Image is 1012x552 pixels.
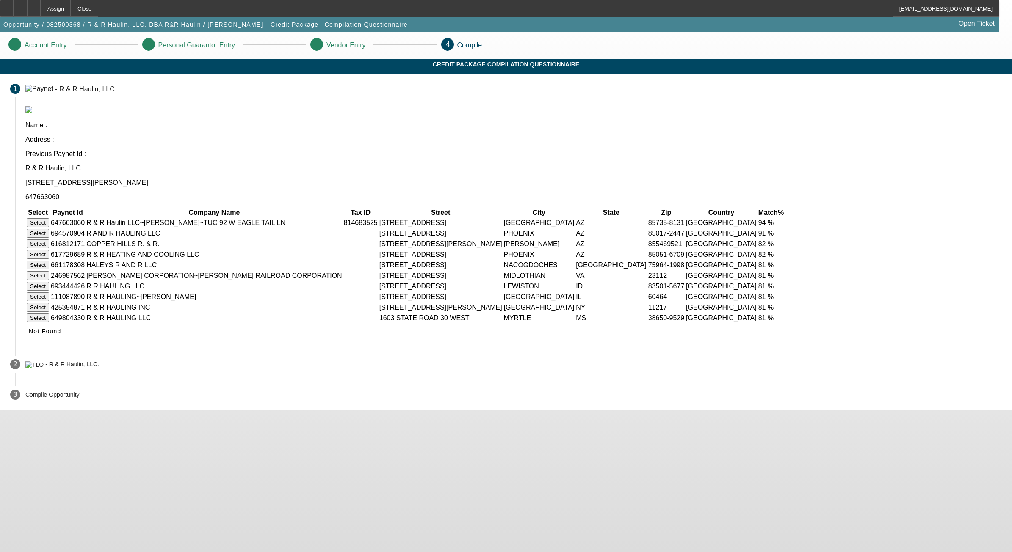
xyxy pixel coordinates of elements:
[758,228,784,238] td: 91 %
[343,218,378,228] td: 814683525
[25,41,67,49] p: Account Entry
[86,292,343,302] td: R & R HAULING~[PERSON_NAME]
[648,271,685,280] td: 23112
[379,250,503,259] td: [STREET_ADDRESS]
[326,41,366,49] p: Vendor Entry
[29,328,61,335] span: Not Found
[648,239,685,249] td: 855469521
[575,271,647,280] td: VA
[648,313,685,323] td: 38650-9529
[648,260,685,270] td: 75964-1998
[575,218,647,228] td: AZ
[758,209,784,217] th: Match%
[50,209,85,217] th: Paynet Id
[758,281,784,291] td: 81 %
[503,228,575,238] td: PHOENIX
[158,41,235,49] p: Personal Guarantor Entry
[25,179,1002,187] p: [STREET_ADDRESS][PERSON_NAME]
[575,209,647,217] th: State
[503,218,575,228] td: [GEOGRAPHIC_DATA]
[575,313,647,323] td: MS
[25,193,1002,201] p: 647663060
[27,229,49,238] button: Select
[758,292,784,302] td: 81 %
[379,228,503,238] td: [STREET_ADDRESS]
[86,239,343,249] td: COPPER HILLS R. & R.
[27,313,49,322] button: Select
[50,313,85,323] td: 649804330
[86,228,343,238] td: R AND R HAULING LLC
[575,281,647,291] td: ID
[686,209,757,217] th: Country
[758,218,784,228] td: 94 %
[268,17,321,32] button: Credit Package
[3,21,263,28] span: Opportunity / 082500368 / R & R Haulin, LLC. DBA R&R Haulin / [PERSON_NAME]
[648,292,685,302] td: 60464
[25,121,1002,129] p: Name :
[686,260,757,270] td: [GEOGRAPHIC_DATA]
[86,271,343,280] td: [PERSON_NAME] CORPORATION~[PERSON_NAME] RAILROAD CORPORATION
[503,250,575,259] td: PHOENIX
[379,218,503,228] td: [STREET_ADDRESS]
[575,302,647,312] td: NY
[86,250,343,259] td: R & R HEATING AND COOLING LLC
[686,271,757,280] td: [GEOGRAPHIC_DATA]
[457,41,482,49] p: Compile
[379,292,503,302] td: [STREET_ADDRESS]
[686,228,757,238] td: [GEOGRAPHIC_DATA]
[379,239,503,249] td: [STREET_ADDRESS][PERSON_NAME]
[50,250,85,259] td: 617729689
[50,218,85,228] td: 647663060
[648,209,685,217] th: Zip
[25,324,65,339] button: Not Found
[25,136,1002,143] p: Address :
[503,292,575,302] td: [GEOGRAPHIC_DATA]
[503,313,575,323] td: MYRTLE
[575,250,647,259] td: AZ
[648,218,685,228] td: 85735-8131
[50,271,85,280] td: 246987562
[575,260,647,270] td: [GEOGRAPHIC_DATA]
[503,302,575,312] td: [GEOGRAPHIC_DATA]
[686,281,757,291] td: [GEOGRAPHIC_DATA]
[758,260,784,270] td: 81 %
[25,165,1002,172] p: R & R Haulin, LLC.
[323,17,410,32] button: Compilation Questionnaire
[86,209,343,217] th: Company Name
[575,292,647,302] td: IL
[50,292,85,302] td: 111087890
[27,292,49,301] button: Select
[25,361,44,368] img: TLO
[25,391,80,398] p: Compile Opportunity
[575,228,647,238] td: AZ
[25,106,32,113] img: paynet_logo.jpg
[27,303,49,312] button: Select
[50,239,85,249] td: 616812171
[50,281,85,291] td: 693444426
[379,209,503,217] th: Street
[503,260,575,270] td: NACOGDOCHES
[325,21,408,28] span: Compilation Questionnaire
[575,239,647,249] td: AZ
[758,313,784,323] td: 81 %
[446,41,450,48] span: 4
[45,361,99,368] div: - R & R Haulin, LLC.
[86,260,343,270] td: HALEYS R AND R LLC
[27,271,49,280] button: Select
[379,313,503,323] td: 1603 STATE ROAD 30 WEST
[686,218,757,228] td: [GEOGRAPHIC_DATA]
[686,250,757,259] td: [GEOGRAPHIC_DATA]
[50,228,85,238] td: 694570904
[648,228,685,238] td: 85017-2447
[758,302,784,312] td: 81 %
[14,391,17,398] span: 3
[6,61,1006,68] span: Credit Package Compilation Questionnaire
[686,239,757,249] td: [GEOGRAPHIC_DATA]
[648,302,685,312] td: 11217
[50,260,85,270] td: 661178308
[955,16,998,31] a: Open Ticket
[379,302,503,312] td: [STREET_ADDRESS][PERSON_NAME]
[686,302,757,312] td: [GEOGRAPHIC_DATA]
[27,239,49,248] button: Select
[25,85,53,93] img: Paynet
